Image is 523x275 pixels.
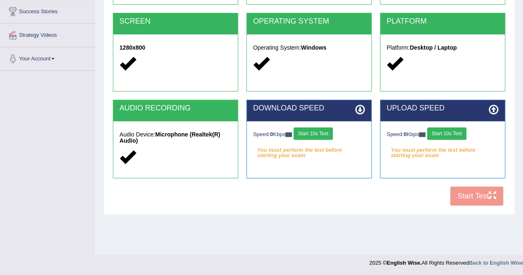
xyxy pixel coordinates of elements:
[253,104,365,112] h2: DOWNLOAD SPEED
[119,104,232,112] h2: AUDIO RECORDING
[387,260,421,266] strong: English Wise.
[387,17,499,26] h2: PLATFORM
[387,144,499,156] em: You must perform the test before starting your exam
[427,127,466,140] button: Start 10s Test
[294,127,333,140] button: Start 10s Test
[119,132,232,144] h5: Audio Device:
[119,131,220,144] strong: Microphone (Realtek(R) Audio)
[419,132,425,137] img: ajax-loader-fb-connection.gif
[387,45,499,51] h5: Platform:
[253,144,365,156] em: You must perform the test before starting your exam
[387,104,499,112] h2: UPLOAD SPEED
[253,17,365,26] h2: OPERATING SYSTEM
[469,260,523,266] a: Back to English Wise
[253,45,365,51] h5: Operating System:
[119,17,232,26] h2: SCREEN
[0,24,95,44] a: Strategy Videos
[0,47,95,68] a: Your Account
[270,131,273,137] strong: 0
[410,44,457,51] strong: Desktop / Laptop
[404,131,406,137] strong: 0
[301,44,326,51] strong: Windows
[119,44,145,51] strong: 1280x800
[253,127,365,142] div: Speed: Kbps
[387,127,499,142] div: Speed: Kbps
[369,255,523,267] div: 2025 © All Rights Reserved
[285,132,292,137] img: ajax-loader-fb-connection.gif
